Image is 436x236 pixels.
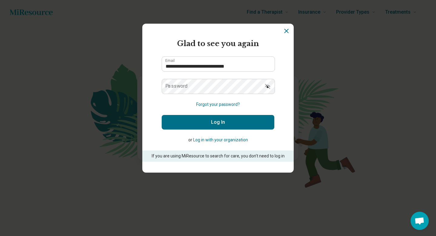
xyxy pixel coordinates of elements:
[193,137,248,143] button: Log in with your organization
[165,84,188,89] label: Password
[162,137,274,143] p: or
[261,79,274,93] button: Show password
[196,101,240,108] button: Forgot your password?
[142,24,294,173] section: Login Dialog
[162,38,274,49] h2: Glad to see you again
[283,27,290,35] button: Dismiss
[151,153,285,159] p: If you are using MiResource to search for care, you don’t need to log in
[162,115,274,130] button: Log In
[165,59,175,62] label: Email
